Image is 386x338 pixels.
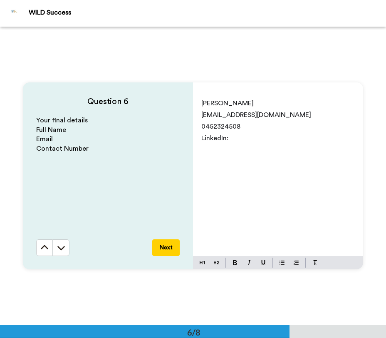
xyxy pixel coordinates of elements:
div: 6/8 [174,326,214,338]
img: underline-mark.svg [261,260,266,265]
div: WILD Success [29,9,386,17]
h4: Question 6 [36,96,180,107]
span: [PERSON_NAME] [201,100,254,107]
span: 0452324508 [201,123,240,130]
span: Contact Number [36,145,89,152]
img: italic-mark.svg [247,260,251,265]
button: Next [152,239,180,256]
img: Profile Image [5,3,25,23]
img: heading-two-block.svg [214,259,219,266]
span: LinkedIn: [201,135,228,142]
span: Full Name [36,127,66,133]
span: [EMAIL_ADDRESS][DOMAIN_NAME] [201,112,311,118]
span: Email [36,136,53,142]
img: bold-mark.svg [233,260,237,265]
span: Your final details [36,117,88,124]
img: clear-format.svg [312,260,317,265]
img: numbered-block.svg [294,259,299,266]
img: heading-one-block.svg [200,259,205,266]
img: bulleted-block.svg [280,259,285,266]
